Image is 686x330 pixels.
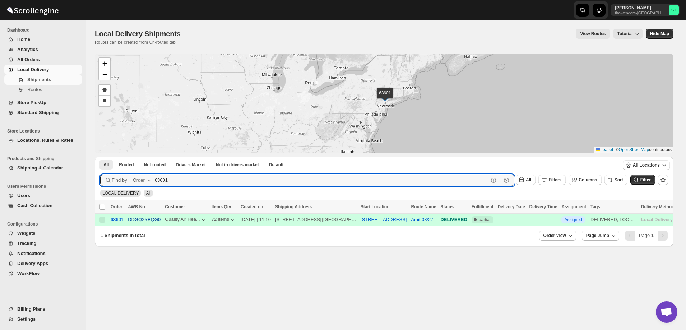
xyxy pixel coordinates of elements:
[17,110,59,115] span: Standard Shipping
[128,204,146,209] span: AWB No.
[212,160,263,170] button: Un-claimable
[323,216,356,223] div: [GEOGRAPHIC_DATA]
[361,217,407,222] button: [STREET_ADDRESS]
[516,175,536,185] button: All
[275,216,356,223] div: |
[115,160,138,170] button: Routed
[95,30,181,38] span: Local Delivery Shipments
[6,1,60,19] img: ScrollEngine
[275,204,312,209] span: Shipping Address
[529,216,557,223] div: -
[440,204,454,209] span: Status
[17,193,30,198] span: Users
[216,162,259,168] span: Not in drivers market
[265,160,288,170] button: Default
[613,29,643,39] button: Tutorial
[103,162,109,168] span: All
[590,204,600,209] span: Tags
[611,4,680,16] button: User menu
[4,191,82,201] button: Users
[623,160,670,170] button: All Locations
[625,231,668,241] nav: Pagination
[529,204,557,209] span: Delivery Time
[4,75,82,85] button: Shipments
[176,162,205,168] span: Drivers Market
[604,175,627,185] button: Sort
[4,259,82,269] button: Delivery Apps
[17,231,35,236] span: Widgets
[498,204,525,209] span: Delivery Date
[146,191,150,196] span: All
[526,177,531,182] span: All
[99,85,110,96] a: Draw a polygon
[4,163,82,173] button: Shipping & Calendar
[538,175,566,185] button: Filters
[101,233,145,238] span: 1 Shipments in total
[615,177,623,182] span: Sort
[17,203,52,208] span: Cash Collection
[4,55,82,65] button: All Orders
[619,147,649,152] a: OpenStreetMap
[586,233,609,238] span: Page Jump
[4,269,82,279] button: WorkFlow
[99,58,110,69] a: Zoom in
[4,85,82,95] button: Routes
[155,175,488,186] input: #1002,#1003 | Press enter after typing
[4,314,82,324] button: Settings
[361,204,390,209] span: Start Location
[669,5,679,15] span: Simcha Trieger
[128,217,161,222] button: DDGQ2YBQG0
[640,177,651,182] span: Filter
[4,304,82,314] button: Billing Plans
[17,241,36,246] span: Tracking
[17,47,38,52] span: Analytics
[671,8,676,12] text: ST
[472,204,493,209] span: Fulfillment
[4,228,82,238] button: Widgets
[615,5,666,11] p: [PERSON_NAME]
[4,238,82,248] button: Tracking
[576,29,610,39] button: view route
[596,147,613,152] a: Leaflet
[498,216,525,223] div: -
[102,70,107,79] span: −
[641,204,675,209] span: Delivery Method
[7,221,83,227] span: Configurations
[7,128,83,134] span: Store Locations
[165,217,207,224] button: Quality Air Hea...
[275,216,321,223] div: [STREET_ADDRESS]
[4,248,82,259] button: Notifications
[656,301,677,323] a: Open chat
[580,31,606,37] span: View Routes
[479,217,491,223] span: partial
[27,77,51,82] span: Shipments
[594,147,673,153] div: © contributors
[140,160,170,170] button: Unrouted
[639,233,654,238] span: Page
[112,177,127,184] span: Find by
[7,183,83,189] span: Users Permissions
[590,216,637,223] div: DELIVERED, LOCAL_DELIVERY, OUT_FOR_DELIVERY, PICKED_UP, SHIPMENT -> DELIVERED
[17,57,40,62] span: All Orders
[171,160,210,170] button: Claimable
[241,204,263,209] span: Created on
[133,177,145,184] div: Order
[440,216,467,223] div: DELIVERED
[4,135,82,145] button: Locations, Rules & Rates
[165,204,185,209] span: Customer
[241,216,271,223] div: [DATE] | 11:10
[564,217,582,222] button: Assigned
[102,191,139,196] span: LOCAL DELIVERY
[17,37,30,42] span: Home
[650,31,669,37] span: Hide Map
[615,11,666,15] p: the-vendors-[GEOGRAPHIC_DATA]
[411,204,436,209] span: Route Name
[615,147,616,152] span: |
[548,177,561,182] span: Filters
[99,160,113,170] button: All
[579,177,597,182] span: Columns
[27,87,42,92] span: Routes
[4,45,82,55] button: Analytics
[503,177,510,184] button: Clear
[17,306,45,312] span: Billing Plans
